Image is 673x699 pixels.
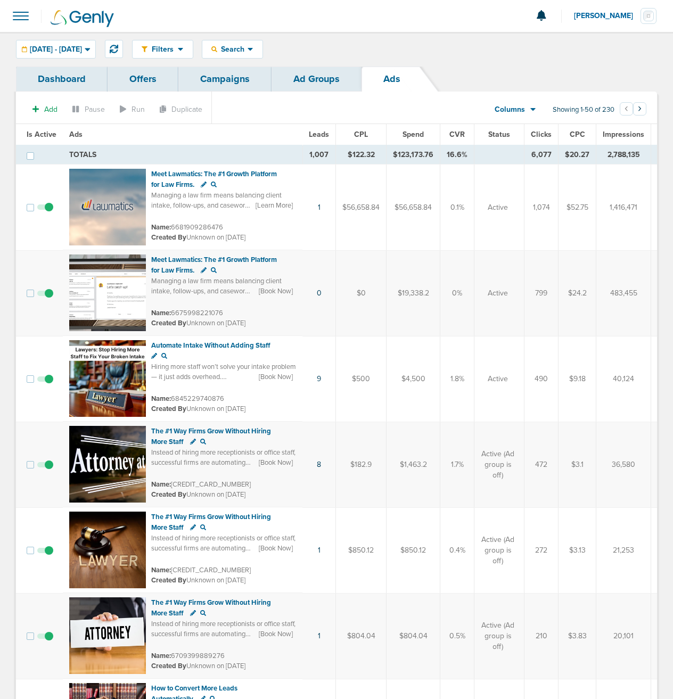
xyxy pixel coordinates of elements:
[336,507,387,593] td: $850.12
[559,145,596,165] td: $20.27
[440,145,474,165] td: 16.6%
[531,130,552,139] span: Clicks
[495,104,525,115] span: Columns
[151,490,245,499] small: Unknown on [DATE]
[488,374,508,384] span: Active
[151,309,171,317] span: Name:
[151,576,186,585] span: Created By
[259,458,293,467] span: [Book Now]
[336,165,387,251] td: $56,658.84
[387,507,440,593] td: $850.12
[151,661,245,671] small: Unknown on [DATE]
[387,145,440,165] td: $123,173.76
[16,67,108,92] a: Dashboard
[524,593,559,679] td: 210
[259,286,293,296] span: [Book Now]
[69,340,146,417] img: Ad image
[69,169,146,245] img: Ad image
[488,130,510,139] span: Status
[30,46,82,53] span: [DATE] - [DATE]
[151,534,296,584] span: Instead of hiring more receptionists or office staff, successful firms are automating administrat...
[336,593,387,679] td: $804.04
[524,336,559,422] td: 490
[387,593,440,679] td: $804.04
[147,45,178,54] span: Filters
[151,318,245,328] small: Unknown on [DATE]
[151,575,245,585] small: Unknown on [DATE]
[272,67,362,92] a: Ad Groups
[574,12,641,20] span: [PERSON_NAME]
[596,422,651,507] td: 36,580
[151,405,186,413] span: Created By
[151,309,223,317] small: 6675998221076
[524,507,559,593] td: 272
[559,507,596,593] td: $3.13
[151,170,277,189] span: Meet Lawmatics: The #1 Growth Platform for Law Firms.
[178,67,272,92] a: Campaigns
[151,319,186,327] span: Created By
[151,223,171,232] span: Name:
[151,652,225,660] small: 6709399889276
[151,620,296,670] span: Instead of hiring more receptionists or office staff, successful firms are automating administrat...
[387,250,440,336] td: $19,338.2
[481,449,515,480] span: Active (Ad group is off)
[151,513,271,532] span: The #1 Way Firms Grow Without Hiring More Staff
[317,289,322,298] a: 0
[151,404,245,414] small: Unknown on [DATE]
[440,422,474,507] td: 1.7%
[440,165,474,251] td: 0.1%
[27,130,56,139] span: Is Active
[596,507,651,593] td: 21,253
[151,566,171,574] span: Name:
[570,130,585,139] span: CPC
[336,336,387,422] td: $500
[151,652,171,660] span: Name:
[524,422,559,507] td: 472
[596,165,651,251] td: 1,416,471
[151,598,271,618] span: The #1 Way Firms Grow Without Hiring More Staff
[387,422,440,507] td: $1,463.2
[151,223,223,232] small: 6681909286476
[524,250,559,336] td: 799
[559,593,596,679] td: $3.83
[524,145,559,165] td: 6,077
[596,250,651,336] td: 483,455
[354,130,368,139] span: CPL
[44,105,58,114] span: Add
[69,597,146,674] img: Ad image
[633,102,646,116] button: Go to next page
[559,336,596,422] td: $9.18
[318,631,321,640] a: 1
[151,277,294,431] span: Managing a law firm means balancing client intake, follow-ups, and casework — all while trying to...
[302,145,336,165] td: 1,007
[336,145,387,165] td: $122.32
[318,546,321,555] a: 1
[317,460,321,469] a: 8
[151,566,251,574] small: [CREDIT_CARD_NUMBER]
[69,254,146,331] img: Ad image
[151,480,251,489] small: [CREDIT_CARD_NUMBER]
[481,534,515,566] span: Active (Ad group is off)
[336,422,387,507] td: $182.9
[553,105,614,114] span: Showing 1-50 of 230
[524,165,559,251] td: 1,074
[151,363,296,434] span: Hiring more staff won’t solve your intake problem — it just adds overhead. Lawmatics helps top fi...
[449,130,465,139] span: CVR
[620,104,646,117] ul: Pagination
[69,130,83,139] span: Ads
[559,250,596,336] td: $24.2
[69,512,146,588] img: Ad image
[440,507,474,593] td: 0.4%
[440,336,474,422] td: 1.8%
[259,372,293,382] span: [Book Now]
[259,544,293,553] span: [Book Now]
[440,250,474,336] td: 0%
[151,662,186,670] span: Created By
[151,490,186,499] span: Created By
[596,336,651,422] td: 40,124
[27,102,63,117] button: Add
[151,233,186,242] span: Created By
[151,341,270,350] span: Automate Intake Without Adding Staff
[488,202,508,213] span: Active
[481,620,515,652] span: Active (Ad group is off)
